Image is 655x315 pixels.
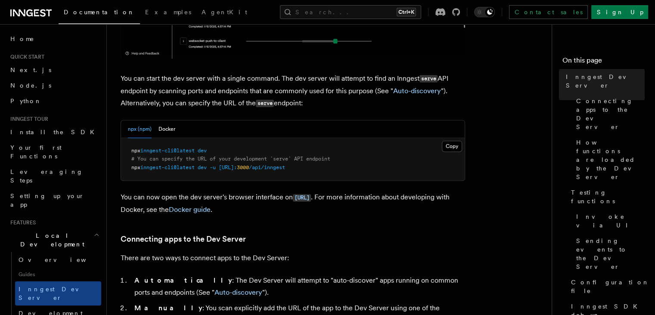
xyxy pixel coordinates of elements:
span: Inngest tour [7,116,48,123]
a: Install the SDK [7,124,101,140]
strong: Manually [134,304,202,312]
a: AgentKit [196,3,252,23]
kbd: Ctrl+K [397,8,416,16]
a: Connecting apps to the Dev Server [121,233,246,245]
span: Your first Functions [10,144,62,160]
span: Home [10,35,34,43]
span: Invoke via UI [576,212,645,230]
span: How functions are loaded by the Dev Server [576,138,645,181]
span: Python [10,98,42,104]
span: Features [7,219,36,226]
span: Guides [15,268,101,281]
strong: Automatically [134,276,232,284]
button: Local Development [7,228,101,252]
span: Inngest Dev Server [566,72,645,90]
span: Node.js [10,82,51,89]
a: Inngest Dev Server [15,281,101,306]
a: Examples [140,3,196,23]
p: There are two ways to connect apps to the Dev Server: [121,252,465,264]
button: Search...Ctrl+K [280,5,421,19]
span: Overview [19,256,107,263]
button: Docker [158,120,175,138]
span: Configuration file [571,278,649,295]
span: Quick start [7,54,44,60]
h4: On this page [562,55,645,69]
span: Examples [145,9,191,16]
a: Auto-discovery [393,87,441,95]
a: Python [7,93,101,109]
a: Contact sales [509,5,588,19]
a: Invoke via UI [573,209,645,233]
a: [URL] [293,193,311,201]
a: Overview [15,252,101,268]
a: Sending events to the Dev Server [573,233,645,274]
a: Sign Up [591,5,648,19]
span: AgentKit [202,9,247,16]
a: Configuration file [568,274,645,299]
p: You can start the dev server with a single command. The dev server will attempt to find an Innges... [121,72,465,110]
a: Testing functions [568,185,645,209]
a: Docker guide [169,205,211,214]
a: How functions are loaded by the Dev Server [573,135,645,185]
button: Copy [442,141,462,152]
span: -u [210,164,216,170]
span: npx [131,148,140,154]
span: Leveraging Steps [10,168,83,184]
a: Node.js [7,78,101,93]
p: You can now open the dev server's browser interface on . For more information about developing wi... [121,191,465,216]
span: dev [198,148,207,154]
a: Connecting apps to the Dev Server [573,93,645,135]
span: dev [198,164,207,170]
span: # You can specify the URL of your development `serve` API endpoint [131,156,330,162]
a: Auto-discovery [214,288,262,296]
span: Testing functions [571,188,645,205]
span: npx [131,164,140,170]
a: Next.js [7,62,101,78]
span: Setting up your app [10,192,84,208]
span: Documentation [64,9,135,16]
a: Leveraging Steps [7,164,101,188]
a: Home [7,31,101,47]
span: inngest-cli@latest [140,148,195,154]
a: Setting up your app [7,188,101,212]
span: Connecting apps to the Dev Server [576,97,645,131]
span: Local Development [7,231,94,249]
li: : The Dev Server will attempt to "auto-discover" apps running on common ports and endpoints (See ... [132,274,465,299]
code: serve [419,75,438,82]
span: Install the SDK [10,129,99,135]
span: Next.js [10,66,51,73]
span: 3000 [237,164,249,170]
a: Inngest Dev Server [562,69,645,93]
span: [URL]: [219,164,237,170]
button: npx (npm) [128,120,152,138]
button: Toggle dark mode [474,7,495,17]
span: Sending events to the Dev Server [576,236,645,271]
code: [URL] [293,194,311,202]
span: /api/inngest [249,164,285,170]
code: serve [256,100,274,107]
a: Your first Functions [7,140,101,164]
span: Inngest Dev Server [19,286,92,301]
a: Documentation [59,3,140,24]
span: inngest-cli@latest [140,164,195,170]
